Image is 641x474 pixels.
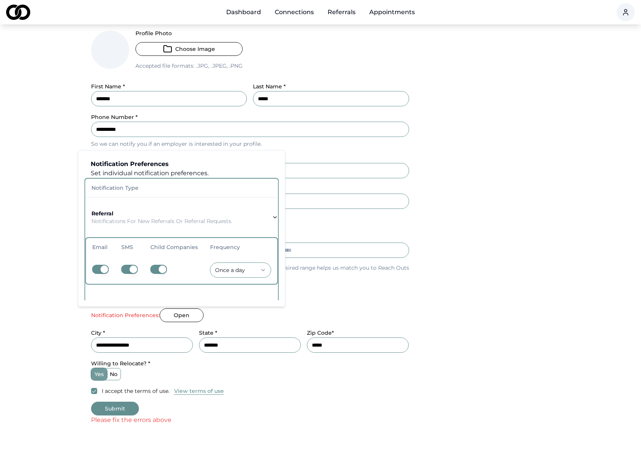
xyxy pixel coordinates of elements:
[91,210,113,217] strong: referral
[307,329,334,336] label: Zip Code*
[85,237,278,291] div: referralNotifications for new referrals or referral requests.
[85,179,278,197] th: Notification Type
[135,42,243,56] button: Choose Image
[321,5,362,20] a: Referrals
[160,308,204,322] button: Open
[102,387,170,395] label: I accept the terms of use.
[91,368,107,380] label: yes
[91,360,150,367] label: Willing to Relocate? *
[174,386,224,396] a: View terms of use
[115,238,144,256] th: SMS
[269,5,320,20] a: Connections
[91,402,139,415] button: Submit
[91,169,279,178] p: Set individual notification preferences.
[194,62,243,69] span: .jpg, .jpeg, .png
[199,329,217,336] label: State *
[220,5,267,20] a: Dashboard
[253,83,286,90] label: Last Name *
[174,387,224,395] button: View terms of use
[204,238,277,256] th: Frequency
[6,5,30,20] img: logo
[91,140,409,148] p: So we can notify you if an employer is interested in your profile.
[91,114,138,121] label: Phone Number *
[91,217,232,225] p: Notifications for new referrals or referral requests.
[144,238,204,256] th: Child Companies
[91,329,105,336] label: City *
[91,160,169,168] strong: Notification Preferences
[91,415,550,425] div: Please fix the errors above
[86,238,115,256] th: Email
[363,5,421,20] a: Appointments
[85,291,278,331] button: appointmentNotifications from new or existing appointments.
[135,62,243,70] p: Accepted file formats:
[220,5,421,20] nav: Main
[135,31,243,36] label: Profile Photo
[91,83,125,90] label: First Name *
[91,313,160,318] label: Notification Preferences:
[107,368,121,380] label: no
[85,197,278,237] button: referralNotifications for new referrals or referral requests.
